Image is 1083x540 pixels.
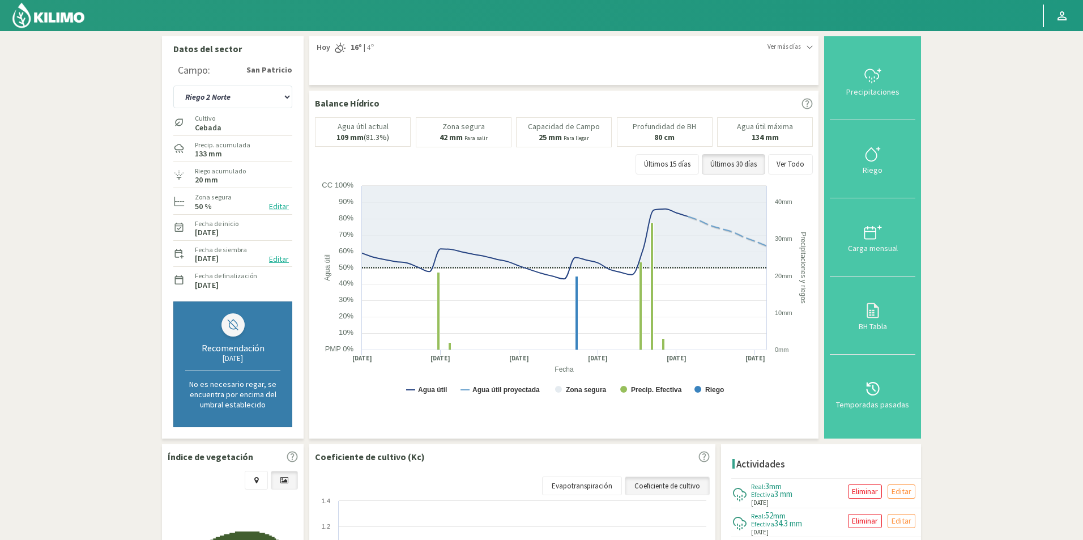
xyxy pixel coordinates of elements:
[195,176,218,184] label: 20 mm
[464,134,488,142] small: Para salir
[833,244,912,252] div: Carga mensual
[751,482,765,491] span: Real:
[774,488,792,499] span: 3 mm
[322,498,330,504] text: 1.4
[892,515,911,528] p: Editar
[336,133,389,142] p: (81.3%)
[322,181,353,189] text: CC 100%
[892,485,911,498] p: Editar
[195,150,222,158] label: 133 mm
[833,401,912,409] div: Temporadas pasadas
[830,355,915,433] button: Temporadas pasadas
[339,214,353,222] text: 80%
[848,484,882,499] button: Eliminar
[752,132,779,142] b: 134 mm
[442,122,485,131] p: Zona segura
[702,154,765,175] button: Últimos 30 días
[625,477,710,496] a: Coeficiente de cultivo
[323,254,331,281] text: Agua útil
[430,354,450,363] text: [DATE]
[339,312,353,320] text: 20%
[775,273,792,279] text: 20mm
[178,65,210,76] div: Campo:
[365,42,374,53] span: 4º
[848,514,882,528] button: Eliminar
[833,322,912,330] div: BH Tabla
[555,365,574,373] text: Fecha
[830,277,915,355] button: BH Tabla
[751,512,765,520] span: Real:
[339,197,353,206] text: 90%
[195,271,257,281] label: Fecha de finalización
[168,450,253,464] p: Índice de vegetación
[765,481,769,491] span: 3
[195,192,232,202] label: Zona segura
[11,2,86,29] img: Kilimo
[336,132,364,142] b: 109 mm
[833,166,912,174] div: Riego
[566,386,607,394] text: Zona segura
[751,498,769,508] span: [DATE]
[705,386,724,394] text: Riego
[751,490,774,499] span: Efectiva
[888,484,915,499] button: Editar
[339,246,353,255] text: 60%
[745,354,765,363] text: [DATE]
[852,485,878,498] p: Eliminar
[636,154,699,175] button: Últimos 15 días
[768,154,813,175] button: Ver Todo
[266,253,292,266] button: Editar
[888,514,915,528] button: Editar
[775,309,792,316] text: 10mm
[315,42,330,53] span: Hoy
[440,132,463,142] b: 42 mm
[418,386,447,394] text: Agua útil
[195,245,247,255] label: Fecha de siembra
[185,354,280,363] div: [DATE]
[564,134,589,142] small: Para llegar
[775,235,792,242] text: 30mm
[195,124,221,131] label: Cebada
[315,96,380,110] p: Balance Hídrico
[509,354,529,363] text: [DATE]
[351,42,362,52] strong: 16º
[195,203,212,210] label: 50 %
[539,132,562,142] b: 25 mm
[654,132,675,142] b: 80 cm
[751,528,769,537] span: [DATE]
[775,198,792,205] text: 40mm
[185,379,280,410] p: No es necesario regar, se encuentra por encima del umbral establecido
[769,481,782,491] span: mm
[173,42,292,56] p: Datos del sector
[773,511,786,521] span: mm
[833,88,912,96] div: Precipitaciones
[775,346,788,353] text: 0mm
[325,345,354,353] text: PMP 0%
[736,459,785,470] h4: Actividades
[339,328,353,337] text: 10%
[667,354,687,363] text: [DATE]
[631,386,682,394] text: Precip. Efectiva
[751,520,774,528] span: Efectiva
[246,64,292,76] strong: San Patricio
[195,282,219,289] label: [DATE]
[195,255,219,262] label: [DATE]
[195,113,221,124] label: Cultivo
[185,342,280,354] div: Recomendación
[737,122,793,131] p: Agua útil máxima
[195,229,219,236] label: [DATE]
[765,510,773,521] span: 52
[528,122,600,131] p: Capacidad de Campo
[195,140,250,150] label: Precip. acumulada
[633,122,696,131] p: Profundidad de BH
[315,450,425,464] p: Coeficiente de cultivo (Kc)
[339,263,353,271] text: 50%
[338,122,389,131] p: Agua útil actual
[774,518,802,529] span: 34.3 mm
[588,354,608,363] text: [DATE]
[266,200,292,213] button: Editar
[352,354,372,363] text: [DATE]
[339,295,353,304] text: 30%
[195,219,238,229] label: Fecha de inicio
[339,230,353,239] text: 70%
